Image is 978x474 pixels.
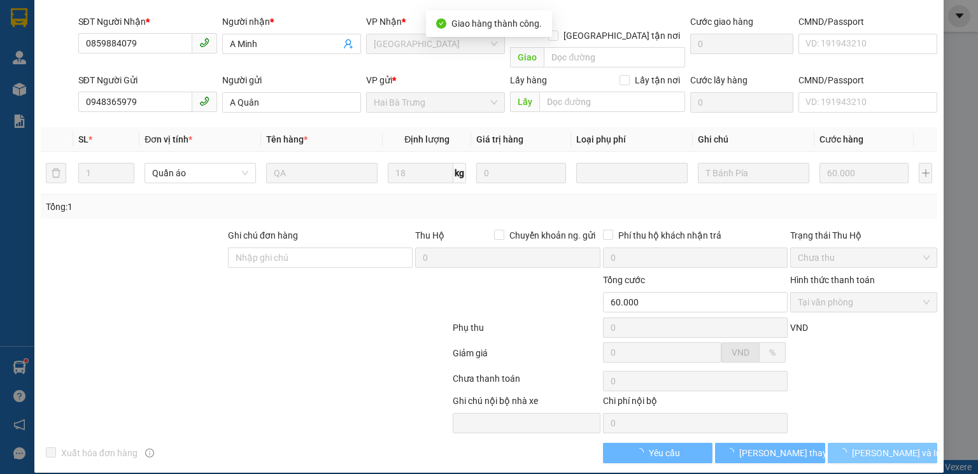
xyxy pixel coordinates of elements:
span: Tại văn phòng [798,293,930,312]
span: check-circle [436,18,446,29]
span: Phí thu hộ khách nhận trả [613,228,726,242]
span: VND [732,347,749,358]
th: Loại phụ phí [571,127,693,152]
span: loading [725,448,739,457]
div: Ghi chú nội bộ nhà xe [453,394,600,413]
span: Giao hàng thành công. [451,18,542,29]
span: Quần áo [152,164,248,183]
span: kg [453,163,466,183]
div: Chưa thanh toán [451,372,601,394]
input: Cước giao hàng [690,34,793,54]
span: [PERSON_NAME] và In [852,446,941,460]
span: [PERSON_NAME] thay đổi [739,446,841,460]
input: VD: Bàn, Ghế [266,163,378,183]
div: Giảm giá [451,346,601,368]
span: Lấy tận nơi [630,73,685,87]
span: phone [199,96,209,106]
div: Người nhận [222,15,361,29]
span: user-add [343,39,353,49]
label: Cước giao hàng [690,17,753,27]
input: 0 [476,163,565,183]
div: Tổng: 1 [46,200,378,214]
button: plus [919,163,932,183]
span: Lấy [510,92,539,112]
span: Thu Hộ [415,230,444,240]
div: Phụ thu [451,321,601,343]
span: loading [838,448,852,457]
span: Yêu cầu [649,446,680,460]
div: SĐT Người Gửi [78,73,217,87]
span: phone [199,38,209,48]
input: Dọc đường [544,47,685,67]
label: Hình thức thanh toán [790,275,875,285]
span: Lấy hàng [510,75,547,85]
button: delete [46,163,66,183]
span: Giao [510,47,544,67]
span: Hai Bà Trưng [374,93,497,112]
div: VP gửi [366,73,505,87]
div: SĐT Người Nhận [78,15,217,29]
span: SL [78,134,89,144]
div: Người gửi [222,73,361,87]
div: CMND/Passport [798,15,937,29]
th: Ghi chú [693,127,814,152]
span: Thủ Đức [374,34,497,53]
span: Chưa thu [798,248,930,267]
span: [GEOGRAPHIC_DATA] tận nơi [558,29,685,43]
span: Tổng cước [603,275,645,285]
div: Chi phí nội bộ [603,394,788,413]
span: info-circle [145,449,154,457]
input: 0 [819,163,909,183]
label: Ghi chú đơn hàng [228,230,298,240]
input: Ghi Chú [698,163,809,183]
span: Cước hàng [819,134,863,144]
label: Cước lấy hàng [690,75,748,85]
span: Giá trị hàng [476,134,523,144]
button: [PERSON_NAME] và In [828,443,938,463]
div: CMND/Passport [798,73,937,87]
span: Định lượng [404,134,450,144]
span: Đơn vị tính [145,134,192,144]
span: Tên hàng [266,134,308,144]
button: Yêu cầu [603,443,713,463]
button: [PERSON_NAME] thay đổi [715,443,825,463]
input: Ghi chú đơn hàng [228,247,413,268]
span: VP Nhận [366,17,402,27]
div: Trạng thái Thu Hộ [790,228,937,242]
span: % [769,347,776,358]
span: loading [635,448,649,457]
span: Chuyển khoản ng. gửi [504,228,600,242]
input: Dọc đường [539,92,685,112]
input: Cước lấy hàng [690,92,793,113]
span: Xuất hóa đơn hàng [56,446,143,460]
span: VND [790,323,808,333]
